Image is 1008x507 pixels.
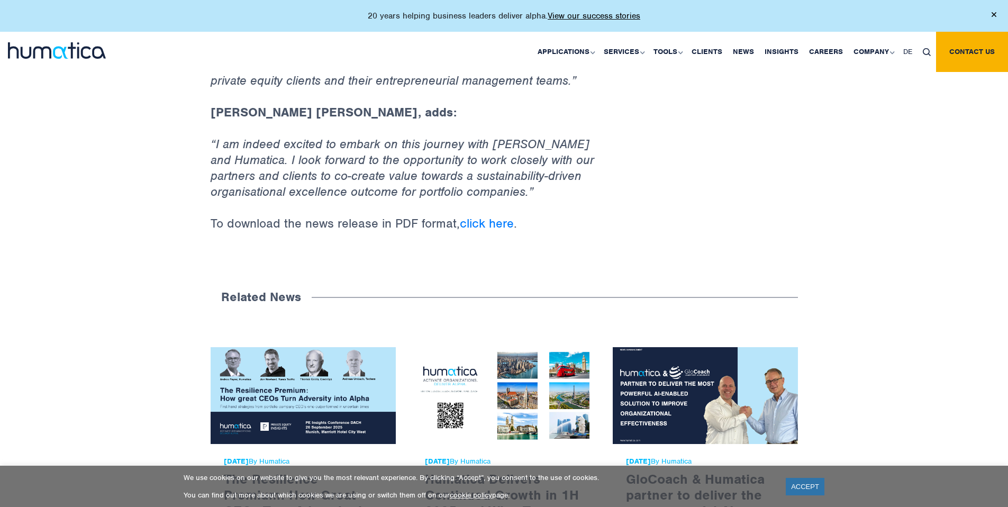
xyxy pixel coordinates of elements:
[211,136,594,200] em: “I am indeed excited to embark on this journey with [PERSON_NAME] and Humatica. I look forward to...
[224,457,383,466] span: By Humatica
[759,32,804,72] a: Insights
[211,215,597,247] p: To download the news release in PDF format, .
[613,347,798,444] img: GloCoach & Humatica partner to deliver the most powerful AI-enabled solution to improve organizat...
[804,32,848,72] a: Careers
[936,32,1008,72] a: Contact us
[848,32,898,72] a: Company
[903,47,912,56] span: DE
[184,491,773,500] p: You can find out more about which cookies we are using or switch them off on our page.
[460,215,514,231] a: click here
[648,32,686,72] a: Tools
[211,104,457,120] strong: [PERSON_NAME] [PERSON_NAME], adds:
[184,473,773,482] p: We use cookies on our website to give you the most relevant experience. By clicking “Accept”, you...
[686,32,728,72] a: Clients
[532,32,598,72] a: Applications
[728,32,759,72] a: News
[368,11,640,21] p: 20 years helping business leaders deliver alpha.
[224,457,249,466] strong: [DATE]
[425,457,450,466] strong: [DATE]
[786,478,824,495] a: ACCEPT
[598,32,648,72] a: Services
[412,347,597,444] img: Humatica Delivers Continued Growth in 1H 2025 and Wins Top Industry Honors
[898,32,918,72] a: DE
[548,11,640,21] a: View our success stories
[211,279,312,315] h3: Related News
[626,457,785,466] span: By Humatica
[626,457,651,466] strong: [DATE]
[425,457,584,466] span: By Humatica
[211,347,396,444] img: The Resilience Premium: How Great CEOs Turn Adversity into Alpha
[8,42,106,59] img: logo
[450,491,492,500] a: cookie policy
[923,48,931,56] img: search_icon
